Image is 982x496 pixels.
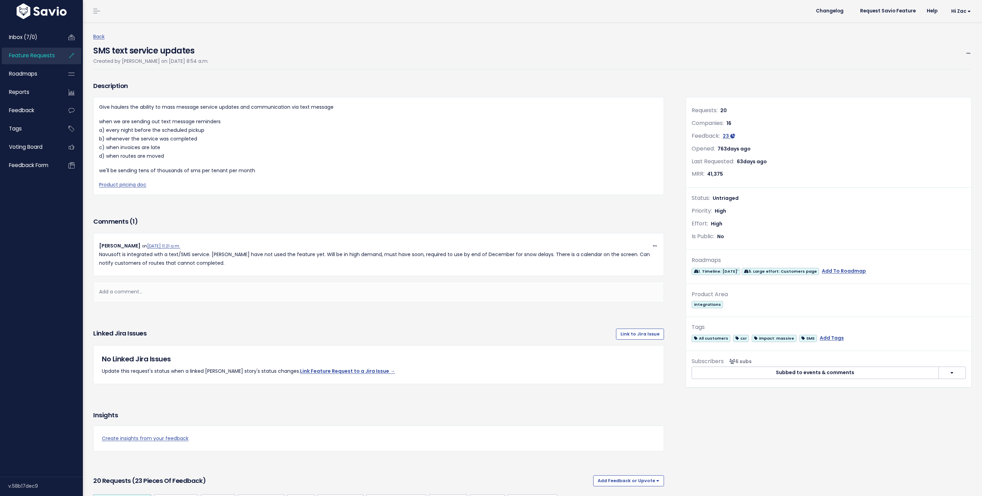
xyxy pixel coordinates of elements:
[733,335,749,342] span: csr
[93,217,664,226] h3: Comments ( )
[692,357,724,365] span: Subscribers
[951,9,971,14] span: Hi Zac
[99,117,658,161] p: when we are sending out text message reminders a) every night before the scheduled pickup b) when...
[147,243,180,249] a: [DATE] 11:21 a.m.
[692,255,966,265] div: Roadmaps
[593,475,664,486] button: Add Feedback or Upvote
[9,143,42,150] span: Voting Board
[692,106,718,114] span: Requests:
[9,33,37,41] span: Inbox (7/0)
[8,477,83,495] div: v.58b17dec9
[2,84,57,100] a: Reports
[93,41,209,57] h4: SMS text service updates
[717,233,724,240] span: No
[855,6,921,16] a: Request Savio Feature
[2,66,57,82] a: Roadmaps
[752,334,796,342] a: impact: massive
[99,242,141,249] span: [PERSON_NAME]
[93,329,146,340] h3: Linked Jira issues
[820,334,844,342] a: Add Tags
[692,268,740,275] span: 1. Timeline: [DATE]'
[9,125,22,132] span: Tags
[102,354,655,364] h5: No Linked Jira Issues
[727,145,751,152] span: days ago
[718,145,751,152] span: 763
[799,334,817,342] a: SMS
[9,52,55,59] span: Feature Requests
[799,335,817,342] span: SMS
[2,121,57,137] a: Tags
[692,290,966,300] div: Product Area
[723,133,729,139] span: 23
[2,48,57,64] a: Feature Requests
[692,301,723,308] span: integrations
[2,29,57,45] a: Inbox (7/0)
[692,207,712,215] span: Priority:
[9,88,29,96] span: Reports
[713,195,739,202] span: Untriaged
[692,335,730,342] span: All customers
[2,103,57,118] a: Feedback
[93,282,664,302] div: Add a comment...
[142,243,180,249] span: on
[921,6,943,16] a: Help
[733,334,749,342] a: csr
[816,9,844,13] span: Changelog
[692,322,966,332] div: Tags
[9,162,48,169] span: Feedback form
[752,335,796,342] span: impact: massive
[99,103,658,111] p: Give haulers the ability to mass message service updates and communication via text message
[692,267,740,275] a: 1. Timeline: [DATE]'
[692,232,714,240] span: Is Public:
[726,358,752,365] span: <p><strong>Subscribers</strong><br><br> - Hannah Foster<br> - jose caselles<br> - Kris Casalla<br...
[692,334,730,342] a: All customers
[742,267,819,275] a: 5. Large effort: Customers page
[742,268,819,275] span: 5. Large effort: Customers page
[132,217,135,226] span: 1
[822,267,866,275] a: Add To Roadmap
[692,194,710,202] span: Status:
[9,107,34,114] span: Feedback
[93,58,209,65] span: Created by [PERSON_NAME] on [DATE] 8:54 a.m.
[726,120,731,127] span: 16
[2,139,57,155] a: Voting Board
[720,107,727,114] span: 20
[93,81,664,91] h3: Description
[93,410,118,420] h3: Insights
[300,368,395,375] a: Link Feature Request to a Jira Issue →
[2,157,57,173] a: Feedback form
[723,133,735,139] a: 23
[99,166,658,175] p: we'll be sending tens of thousands of sms per tenant per month
[711,220,722,227] span: High
[692,367,939,379] button: Subbed to events & comments
[737,158,767,165] span: 63
[692,145,715,153] span: Opened:
[692,220,708,227] span: Effort:
[15,3,68,19] img: logo-white.9d6f32f41409.svg
[692,119,724,127] span: Companies:
[99,181,146,188] a: Product pricing doc
[943,6,976,17] a: Hi Zac
[692,157,734,165] span: Last Requested:
[9,70,37,77] span: Roadmaps
[616,329,664,340] a: Link to Jira Issue
[743,158,767,165] span: days ago
[715,207,726,214] span: High
[102,434,655,443] a: Create insights from your feedback
[93,476,590,486] h3: 20 Requests (23 pieces of Feedback)
[93,33,105,40] a: Back
[102,367,655,376] p: Update this request's status when a linked [PERSON_NAME] story's status changes.
[707,171,723,177] span: 41,375
[692,170,704,178] span: MRR:
[692,132,720,140] span: Feedback:
[99,250,658,268] p: Navusoft is integrated wth a text/SMS service. [PERSON_NAME] have not used the feature yet. Will ...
